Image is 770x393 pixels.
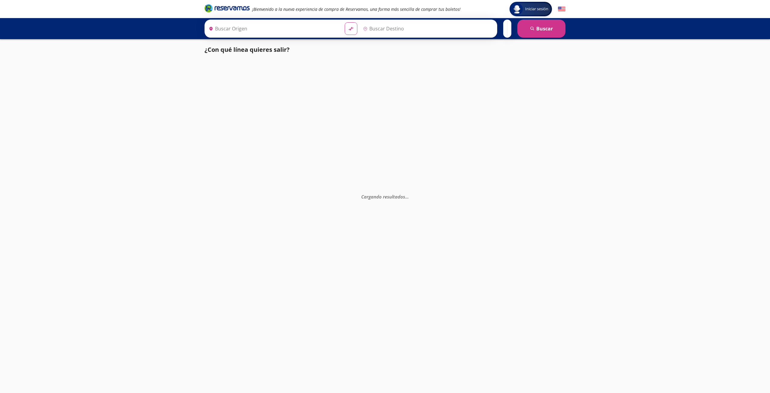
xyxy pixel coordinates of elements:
em: Cargando resultados [361,193,409,199]
input: Buscar Origen [206,21,340,36]
button: English [558,5,565,13]
span: Iniciar sesión [523,6,551,12]
i: Brand Logo [205,4,250,13]
input: Buscar Destino [361,21,494,36]
a: Brand Logo [205,4,250,14]
span: . [408,193,409,199]
span: . [406,193,408,199]
span: . [405,193,406,199]
em: ¡Bienvenido a la nueva experiencia de compra de Reservamos, una forma más sencilla de comprar tus... [252,6,460,12]
p: ¿Con qué línea quieres salir? [205,45,290,54]
button: Buscar [517,20,565,38]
